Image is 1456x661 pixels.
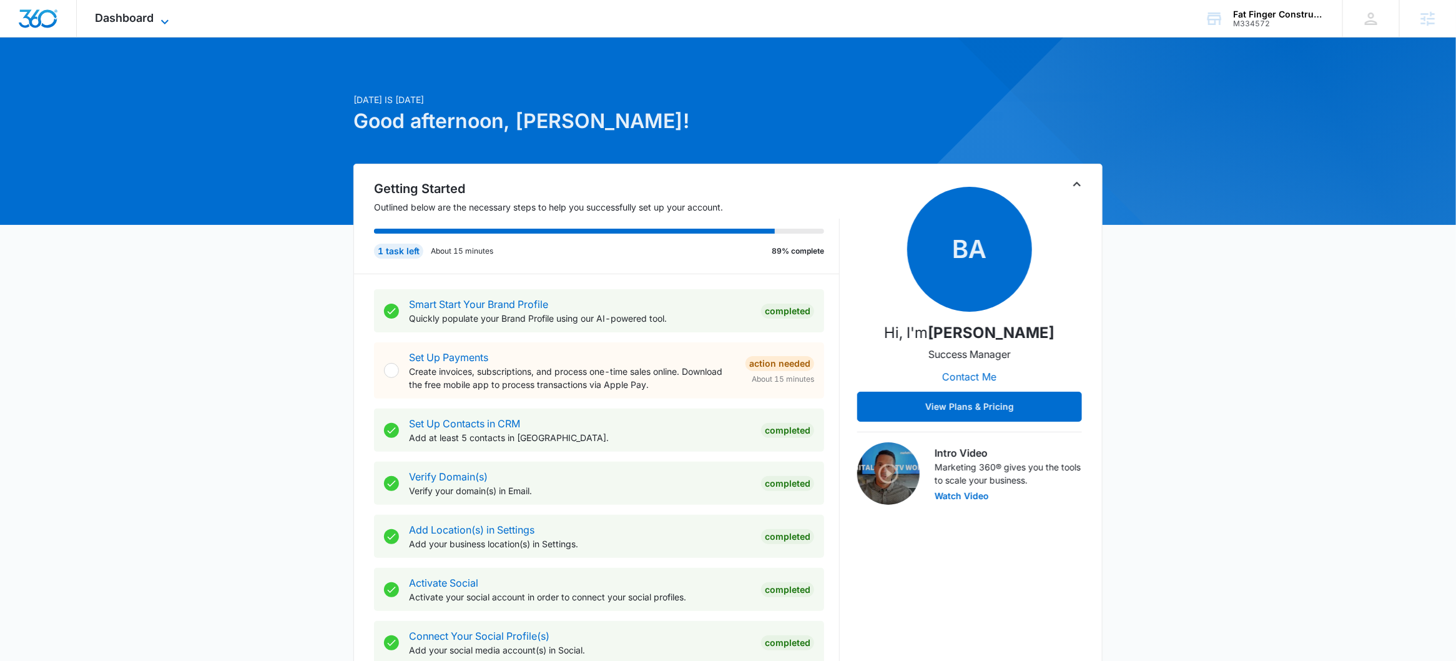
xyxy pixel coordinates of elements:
p: Hi, I'm [885,322,1055,344]
a: Connect Your Social Profile(s) [409,630,549,642]
a: Verify Domain(s) [409,470,488,483]
button: Contact Me [930,362,1010,392]
p: Outlined below are the necessary steps to help you successfully set up your account. [374,201,840,214]
div: Completed [761,476,814,491]
span: About 15 minutes [752,374,814,385]
button: Toggle Collapse [1070,177,1085,192]
strong: [PERSON_NAME] [928,324,1055,342]
img: Intro Video [857,442,920,505]
div: Action Needed [745,356,814,371]
button: Watch Video [935,492,989,500]
h3: Intro Video [935,445,1082,460]
div: 1 task left [374,244,423,259]
div: account id [1233,19,1324,28]
button: View Plans & Pricing [857,392,1082,422]
div: Completed [761,635,814,650]
div: Completed [761,304,814,319]
div: account name [1233,9,1324,19]
a: Smart Start Your Brand Profile [409,298,548,311]
a: Activate Social [409,577,478,589]
p: About 15 minutes [431,246,493,257]
a: Add Location(s) in Settings [409,524,534,536]
h2: Getting Started [374,179,840,198]
p: Quickly populate your Brand Profile using our AI-powered tool. [409,312,751,325]
p: Activate your social account in order to connect your social profiles. [409,590,751,604]
span: Dashboard [96,11,154,24]
p: Success Manager [928,347,1011,362]
a: Set Up Payments [409,351,488,364]
div: Completed [761,529,814,544]
div: Completed [761,582,814,597]
p: Verify your domain(s) in Email. [409,484,751,497]
a: Set Up Contacts in CRM [409,417,520,430]
span: BA [907,187,1032,312]
p: Add your business location(s) in Settings. [409,537,751,550]
h1: Good afternoon, [PERSON_NAME]! [353,106,848,136]
p: Add at least 5 contacts in [GEOGRAPHIC_DATA]. [409,431,751,444]
div: Completed [761,423,814,438]
p: Create invoices, subscriptions, and process one-time sales online. Download the free mobile app t... [409,365,735,391]
p: Marketing 360® gives you the tools to scale your business. [935,460,1082,487]
p: Add your social media account(s) in Social. [409,644,751,657]
p: [DATE] is [DATE] [353,93,848,106]
p: 89% complete [772,246,824,257]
